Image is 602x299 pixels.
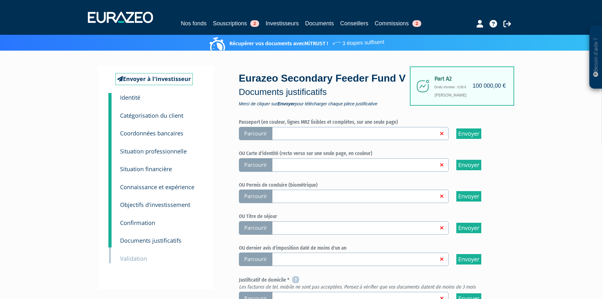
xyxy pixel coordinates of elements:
small: Situation professionnelle [120,147,187,155]
small: Confirmation [120,219,155,227]
h6: OU dernier avis d'imposition daté de moins d'un an [239,245,501,251]
h6: Justificatif de domicile * [239,277,501,290]
img: 1732889491-logotype_eurazeo_blanc_rvb.png [88,12,153,23]
a: Nos fonds [181,19,206,29]
span: 2 [412,20,421,27]
a: Envoyer à l'investisseur [115,73,193,85]
strong: Envoyer [277,101,295,106]
a: 3 [108,120,112,140]
a: 1 [108,93,112,106]
p: Besoin d'aide ? [592,29,599,86]
a: 6 [108,174,112,194]
a: 5 [108,156,112,176]
a: Conseillers [340,19,368,28]
span: Parcourir [239,190,272,203]
a: 9 [108,227,112,247]
a: 8 [108,210,112,229]
h6: OU Permis de conduire (biométrique) [239,182,501,188]
a: Souscriptions2 [213,19,259,28]
a: 4 [108,138,112,158]
small: Catégorisation du client [120,112,183,119]
small: Objectifs d'investissement [120,201,190,209]
small: Situation financière [120,165,172,173]
span: Parcourir [239,252,272,266]
input: Envoyer [456,160,481,170]
a: Commissions2 [375,19,421,28]
a: MiTRUST ! [304,40,328,47]
span: 3 étapes suffisent [332,35,384,48]
p: Récupérer vos documents avec [211,36,384,47]
div: Eurazeo Secondary Feeder Fund V [239,71,413,106]
small: Identité [120,94,140,101]
small: Coordonnées bancaires [120,129,183,137]
a: Documents [305,19,334,28]
input: Envoyer [456,191,481,202]
a: Investisseurs [265,19,299,28]
input: Envoyer [456,254,481,265]
input: Envoyer [456,128,481,139]
span: Parcourir [239,158,272,172]
span: Parcourir [239,221,272,235]
em: Les factures de tel. mobile ne sont pas acceptées. Pensez à vérifier que vos documents datent de ... [239,284,476,290]
h6: OU Titre de séjour [239,214,501,219]
a: 2 [108,103,112,122]
h6: Passeport (en couleur, lignes MRZ lisibles et complètes, sur une seule page) [239,119,501,125]
h6: OU Carte d'identité (recto verso sur une seule page, en couleur) [239,151,501,156]
span: 2 [250,20,259,27]
small: Validation [120,255,147,262]
span: Merci de cliquer sur pour télécharger chaque pièce justificative [239,102,413,106]
small: Documents justificatifs [120,237,181,244]
p: Documents justificatifs [239,86,413,98]
input: Envoyer [456,223,481,233]
a: 7 [108,192,112,211]
small: Connaissance et expérience [120,183,194,191]
span: Parcourir [239,127,272,140]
